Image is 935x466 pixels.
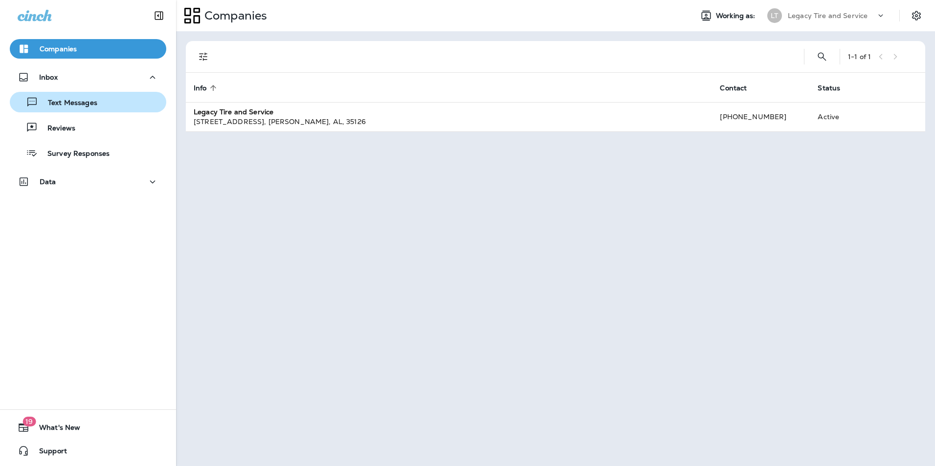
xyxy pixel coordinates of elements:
[40,45,77,53] p: Companies
[194,84,220,92] span: Info
[194,107,273,116] strong: Legacy Tire and Service
[720,84,747,92] span: Contact
[720,84,759,92] span: Contact
[716,12,757,20] span: Working as:
[908,7,925,24] button: Settings
[818,84,840,92] span: Status
[194,84,207,92] span: Info
[10,92,166,112] button: Text Messages
[38,99,97,108] p: Text Messages
[22,417,36,426] span: 19
[145,6,173,25] button: Collapse Sidebar
[818,84,853,92] span: Status
[10,418,166,437] button: 19What's New
[10,67,166,87] button: Inbox
[200,8,267,23] p: Companies
[29,424,80,435] span: What's New
[10,441,166,461] button: Support
[848,53,871,61] div: 1 - 1 of 1
[10,143,166,163] button: Survey Responses
[39,73,58,81] p: Inbox
[767,8,782,23] div: LT
[38,124,75,133] p: Reviews
[194,47,213,66] button: Filters
[38,149,110,159] p: Survey Responses
[10,172,166,191] button: Data
[10,39,166,59] button: Companies
[810,102,872,131] td: Active
[40,178,56,186] p: Data
[812,47,832,66] button: Search Companies
[788,12,868,20] p: Legacy Tire and Service
[194,117,704,127] div: [STREET_ADDRESS] , [PERSON_NAME] , AL , 35126
[10,117,166,138] button: Reviews
[712,102,810,131] td: [PHONE_NUMBER]
[29,447,67,459] span: Support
